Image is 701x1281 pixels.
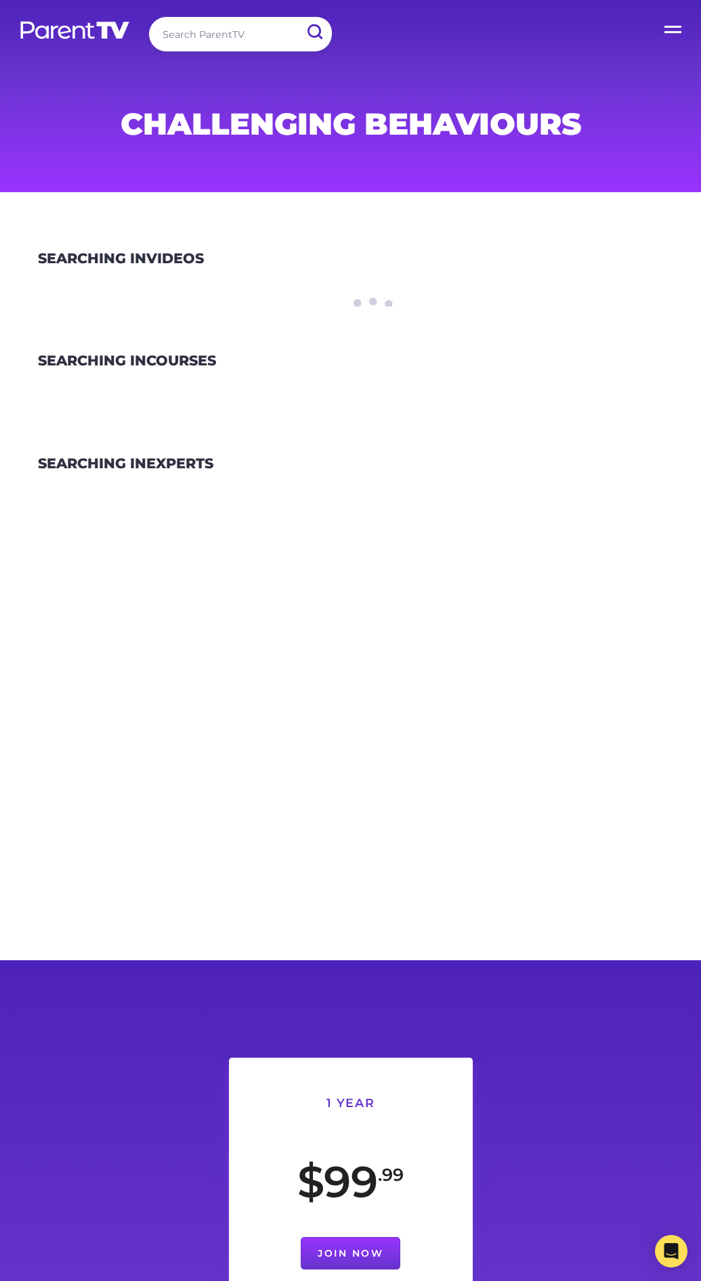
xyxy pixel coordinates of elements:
span: Searching in [38,455,146,472]
a: Join Now [301,1237,400,1269]
input: Submit [297,17,332,47]
img: parenttv-logo-white.4c85aaf.svg [19,20,131,40]
h3: Videos [38,250,204,267]
h6: 1 Year [261,1097,440,1109]
div: $99 [261,1132,440,1237]
h1: Challenging Behaviours [24,110,677,137]
div: Open Intercom Messenger [655,1235,687,1267]
span: Searching in [38,352,146,369]
input: Search ParentTV [149,17,332,51]
h3: Courses [38,353,216,369]
h3: Experts [38,455,213,472]
span: Searching in [38,250,146,267]
sup: .99 [378,1164,404,1185]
